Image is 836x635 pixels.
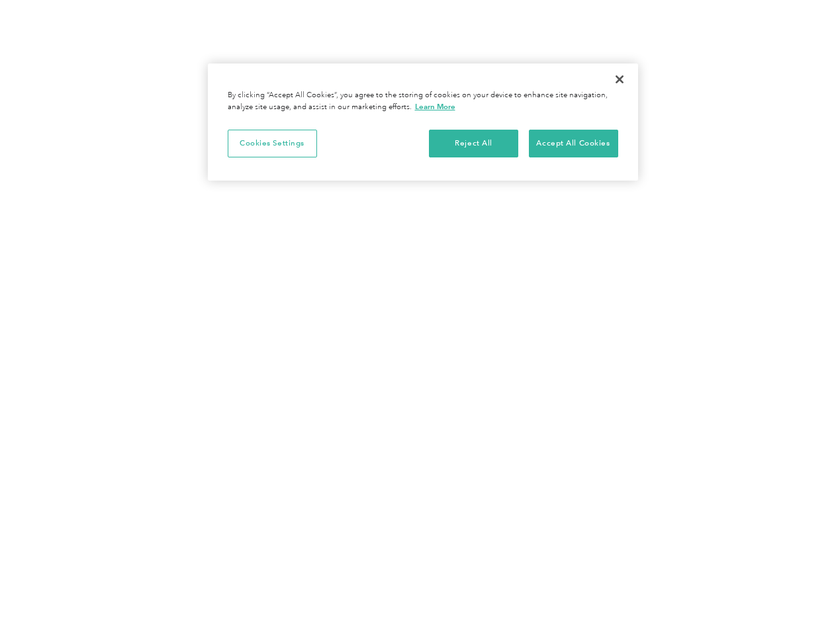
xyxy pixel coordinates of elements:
a: More information about your privacy, opens in a new tab [415,102,455,111]
button: Close [605,65,634,94]
button: Cookies Settings [228,130,317,157]
div: Privacy [208,63,638,181]
button: Accept All Cookies [529,130,618,157]
button: Reject All [429,130,518,157]
div: Cookie banner [208,63,638,181]
div: By clicking “Accept All Cookies”, you agree to the storing of cookies on your device to enhance s... [228,90,618,113]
